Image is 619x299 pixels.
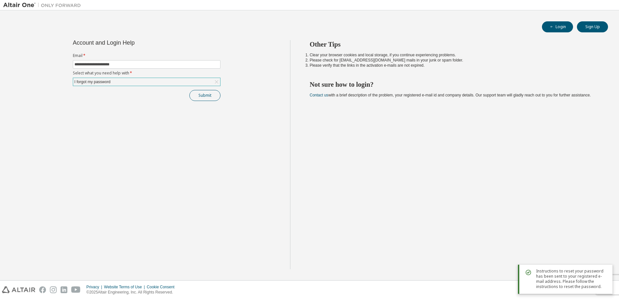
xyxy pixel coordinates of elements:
div: I forgot my password [73,78,111,85]
label: Email [73,53,220,58]
label: Select what you need help with [73,71,220,76]
div: I forgot my password [73,78,220,86]
span: Instructions to reset your password has been sent to your registered e-mail address. Please follo... [536,269,607,289]
button: Sign Up [577,21,608,32]
img: instagram.svg [50,286,57,293]
p: © 2025 Altair Engineering, Inc. All Rights Reserved. [86,290,178,295]
img: youtube.svg [71,286,81,293]
a: Contact us [310,93,328,97]
img: linkedin.svg [61,286,67,293]
span: with a brief description of the problem, your registered e-mail id and company details. Our suppo... [310,93,591,97]
div: Website Terms of Use [104,284,147,290]
img: altair_logo.svg [2,286,35,293]
img: Altair One [3,2,84,8]
img: facebook.svg [39,286,46,293]
h2: Not sure how to login? [310,80,597,89]
button: Submit [189,90,220,101]
button: Login [542,21,573,32]
h2: Other Tips [310,40,597,49]
li: Please check for [EMAIL_ADDRESS][DOMAIN_NAME] mails in your junk or spam folder. [310,58,597,63]
li: Please verify that the links in the activation e-mails are not expired. [310,63,597,68]
div: Cookie Consent [147,284,178,290]
div: Account and Login Help [73,40,191,45]
li: Clear your browser cookies and local storage, if you continue experiencing problems. [310,52,597,58]
div: Privacy [86,284,104,290]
